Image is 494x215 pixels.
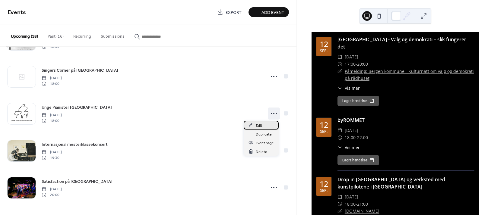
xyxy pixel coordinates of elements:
[42,104,112,111] a: Unge Pianister [GEOGRAPHIC_DATA]
[345,134,356,141] span: 18:00
[356,134,357,141] span: -
[42,142,108,148] span: Internasjonal mesterklassekonsert
[345,144,360,151] span: Vis mer
[357,134,368,141] span: 22:00
[345,208,379,214] a: [DOMAIN_NAME]
[320,180,328,188] div: 12
[337,144,342,151] div: ​
[320,189,328,193] div: sep.
[8,7,26,18] span: Events
[43,24,68,46] button: Past (16)
[337,207,342,215] div: ​
[256,140,274,146] span: Event page
[42,67,118,74] a: Singers Corner på [GEOGRAPHIC_DATA]
[320,40,328,48] div: 12
[42,104,112,111] span: Unge Pianister [GEOGRAPHIC_DATA]
[42,141,108,148] a: Internasjonal mesterklassekonsert
[356,61,357,68] span: -
[345,68,474,81] a: Påmelding: Bergen kommune - Kulturnatt om valg og demokrati på rådhuset
[42,81,62,86] span: 18:00
[337,193,342,201] div: ​
[337,96,379,106] button: Lagre hendelse
[337,36,466,50] a: [GEOGRAPHIC_DATA] - Valg og demokrati – slik fungerer det
[320,130,328,134] div: sep.
[337,85,360,91] button: ​Vis mer
[42,118,62,123] span: 18:00
[42,179,112,185] span: Satisfaction på [GEOGRAPHIC_DATA]
[337,201,342,208] div: ​
[256,131,272,138] span: Duplicate
[68,24,96,46] button: Recurring
[42,155,62,160] span: 19:30
[357,61,368,68] span: 20:00
[42,44,62,49] span: 18:00
[345,127,358,134] span: [DATE]
[42,76,62,81] span: [DATE]
[42,113,62,118] span: [DATE]
[261,9,284,16] span: Add Event
[356,201,357,208] span: -
[213,7,246,17] a: Export
[345,201,356,208] span: 18:00
[337,127,342,134] div: ​
[337,176,445,190] a: Drop in [GEOGRAPHIC_DATA] og verksted med kunstpilotene i [GEOGRAPHIC_DATA]
[256,149,267,155] span: Delete
[320,121,328,129] div: 12
[42,187,62,192] span: [DATE]
[345,53,358,61] span: [DATE]
[337,85,342,91] div: ​
[337,117,474,124] div: byROMMET
[320,49,328,53] div: sep.
[256,123,262,129] span: Edit
[337,134,342,141] div: ​
[345,193,358,201] span: [DATE]
[42,150,62,155] span: [DATE]
[337,155,379,165] button: Lagre hendelse
[96,24,129,46] button: Submissions
[249,7,289,17] button: Add Event
[6,24,43,46] button: Upcoming (18)
[226,9,242,16] span: Export
[42,192,62,198] span: 20:00
[345,85,360,91] span: Vis mer
[337,53,342,61] div: ​
[337,61,342,68] div: ​
[337,68,342,75] div: ​
[345,61,356,68] span: 17:00
[357,201,368,208] span: 21:00
[42,178,112,185] a: Satisfaction på [GEOGRAPHIC_DATA]
[337,144,360,151] button: ​Vis mer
